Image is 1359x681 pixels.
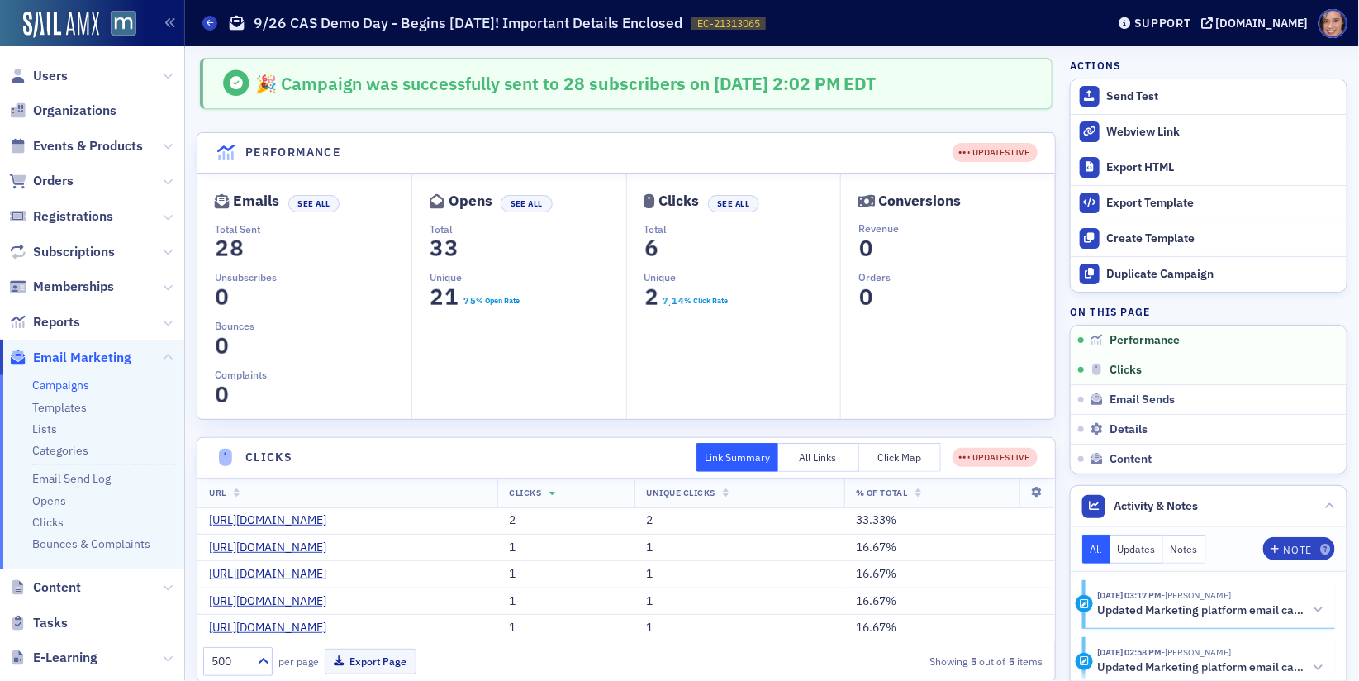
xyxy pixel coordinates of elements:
section: 21 [430,288,459,307]
a: Templates [32,400,87,415]
span: Profile [1319,9,1347,38]
section: 0 [215,336,230,355]
span: Content [1110,452,1152,467]
div: Activity [1076,653,1093,670]
h5: Updated Marketing platform email campaign: 9/26 CAS Demo Day - Begins [DATE]! Important Details E... [1097,603,1308,618]
div: Export Template [1107,196,1338,211]
button: See All [288,195,340,212]
a: [URL][DOMAIN_NAME] [209,513,339,528]
a: Campaigns [32,378,89,393]
p: Unsubscribes [215,269,411,284]
div: 1 [646,541,833,555]
div: 1 [646,594,833,609]
p: Unique [644,269,840,284]
button: Send Test [1071,79,1347,114]
a: Export Template [1071,185,1347,221]
h4: Actions [1070,58,1121,73]
p: Revenue [858,221,1054,236]
a: Export HTML [1071,150,1347,185]
div: Emails [233,197,279,206]
span: 4 [677,293,685,308]
span: 0 [211,380,233,409]
a: Categories [32,443,88,458]
a: [URL][DOMAIN_NAME] [209,541,339,555]
span: 3 [441,234,463,263]
span: Unique Clicks [646,487,715,498]
span: Tasks [33,614,68,632]
time: 9/19/2025 02:58 PM [1097,646,1162,658]
div: % Click Rate [684,295,728,307]
button: See All [708,195,759,212]
button: See All [501,195,552,212]
button: Note [1263,537,1335,560]
div: Support [1134,16,1191,31]
span: Details [1110,422,1148,437]
div: Activity [1076,595,1093,612]
a: [URL][DOMAIN_NAME] [209,567,339,582]
div: Conversions [879,197,962,206]
div: % Open Rate [476,295,520,307]
a: Email Marketing [9,349,131,367]
div: 500 [211,653,248,670]
a: Subscriptions [9,243,115,261]
strong: 5 [1006,654,1018,669]
span: EC-21313065 [697,17,760,31]
p: Unique [430,269,625,284]
button: Updates [1110,535,1164,564]
span: 6 [640,234,663,263]
span: Clicks [1110,363,1142,378]
div: 16.67% [856,621,1043,636]
a: Opens [32,493,66,508]
span: Orders [33,172,74,190]
span: % Of Total [856,487,907,498]
a: Memberships [9,278,114,296]
section: 0 [215,288,230,307]
a: Create Template [1071,221,1347,256]
span: 2 [211,234,233,263]
label: per page [278,654,319,669]
span: Activity & Notes [1114,498,1199,515]
a: [URL][DOMAIN_NAME] [209,594,339,609]
h1: 9/26 CAS Demo Day - Begins [DATE]! Important Details Enclosed [254,13,683,33]
span: 0 [211,283,233,312]
div: 16.67% [856,567,1043,582]
section: 2 [644,288,659,307]
section: 0 [858,288,873,307]
a: E-Learning [9,649,97,667]
div: Export HTML [1107,160,1338,175]
time: 9/19/2025 03:17 PM [1097,589,1162,601]
div: 16.67% [856,541,1043,555]
button: [DOMAIN_NAME] [1201,17,1314,29]
span: Dee Sullivan [1162,646,1231,658]
span: Reports [33,313,80,331]
a: Webview Link [1071,114,1347,150]
span: 2 [640,283,663,312]
p: Total Sent [215,221,411,236]
h4: Clicks [245,449,292,466]
span: 2 [426,283,449,312]
span: 5 [468,293,477,308]
button: All [1082,535,1110,564]
div: 33.33% [856,513,1043,528]
div: Note [1284,545,1312,555]
section: 7.14 [662,295,684,307]
div: 16.67% [856,594,1043,609]
div: Duplicate Campaign [1107,267,1338,282]
span: 3 [426,234,449,263]
p: Total [430,221,625,236]
section: 0 [215,385,230,404]
a: Users [9,67,68,85]
h4: On this page [1070,304,1347,319]
div: 1 [646,567,833,582]
span: 7 [462,293,470,308]
button: Updated Marketing platform email campaign: 9/26 CAS Demo Day - Begins [DATE]! Important Details E... [1097,602,1323,619]
a: Tasks [9,614,68,632]
div: UPDATES LIVE [959,451,1030,464]
span: Email Sends [1110,393,1175,407]
span: 1 [670,293,678,308]
div: 1 [509,594,623,609]
p: Orders [858,269,1054,284]
section: 28 [215,239,245,258]
span: 28 subscribers [559,72,686,95]
span: Organizations [33,102,116,120]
